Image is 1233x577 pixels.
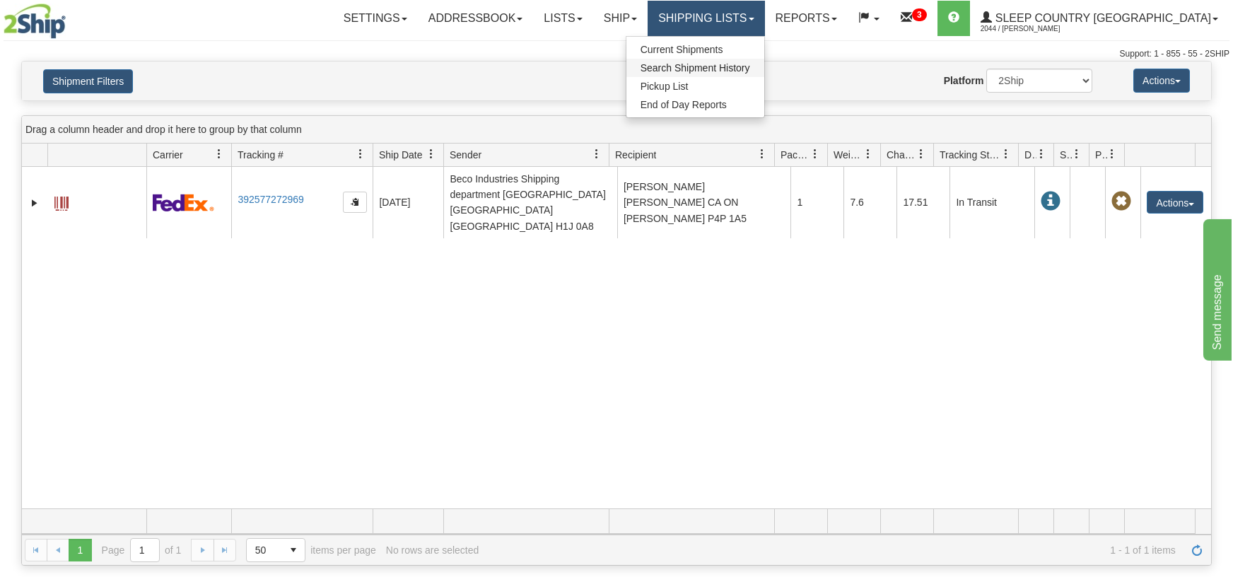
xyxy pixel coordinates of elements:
a: Sleep Country [GEOGRAPHIC_DATA] 2044 / [PERSON_NAME] [970,1,1229,36]
a: Settings [333,1,418,36]
a: Search Shipment History [626,59,764,77]
span: Sleep Country [GEOGRAPHIC_DATA] [992,12,1211,24]
a: Ship [593,1,648,36]
a: Shipment Issues filter column settings [1065,142,1089,166]
span: End of Day Reports [641,99,727,110]
a: Weight filter column settings [856,142,880,166]
span: 2044 / [PERSON_NAME] [981,22,1087,36]
span: Pickup Not Assigned [1111,192,1131,211]
span: Sender [450,148,481,162]
button: Actions [1133,69,1190,93]
span: Tracking # [238,148,284,162]
span: select [282,539,305,561]
a: End of Day Reports [626,95,764,114]
a: Label [54,190,69,213]
span: In Transit [1041,192,1060,211]
a: Ship Date filter column settings [419,142,443,166]
a: 3 [890,1,937,36]
span: Carrier [153,148,183,162]
div: grid grouping header [22,116,1211,144]
a: Lists [533,1,592,36]
td: 17.51 [896,167,949,238]
label: Platform [944,74,984,88]
a: Tracking Status filter column settings [994,142,1018,166]
a: Addressbook [418,1,534,36]
span: Page 1 [69,539,91,561]
span: Page of 1 [102,538,182,562]
span: Charge [887,148,916,162]
td: 7.6 [843,167,896,238]
iframe: chat widget [1200,216,1232,361]
span: 50 [255,543,274,557]
td: [PERSON_NAME] [PERSON_NAME] CA ON [PERSON_NAME] P4P 1A5 [617,167,791,238]
sup: 3 [912,8,927,21]
span: Search Shipment History [641,62,750,74]
td: 1 [790,167,843,238]
span: Current Shipments [641,44,723,55]
a: Sender filter column settings [585,142,609,166]
span: 1 - 1 of 1 items [489,544,1176,556]
span: Weight [834,148,863,162]
a: Delivery Status filter column settings [1029,142,1053,166]
button: Shipment Filters [43,69,133,93]
a: Charge filter column settings [909,142,933,166]
a: Current Shipments [626,40,764,59]
input: Page 1 [131,539,159,561]
a: Carrier filter column settings [207,142,231,166]
a: Expand [28,196,42,210]
span: Recipient [615,148,656,162]
img: 2 - FedEx Express® [153,194,214,211]
span: Delivery Status [1024,148,1036,162]
td: In Transit [949,167,1034,238]
span: Tracking Status [940,148,1001,162]
a: Packages filter column settings [803,142,827,166]
a: Reports [765,1,848,36]
span: Shipment Issues [1060,148,1072,162]
a: Pickup Status filter column settings [1100,142,1124,166]
td: Beco Industries Shipping department [GEOGRAPHIC_DATA] [GEOGRAPHIC_DATA] [GEOGRAPHIC_DATA] H1J 0A8 [443,167,617,238]
td: [DATE] [373,167,443,238]
a: Tracking # filter column settings [349,142,373,166]
div: Send message [11,8,131,25]
span: Pickup List [641,81,689,92]
span: Packages [781,148,810,162]
img: logo2044.jpg [4,4,66,39]
button: Actions [1147,191,1203,214]
a: Shipping lists [648,1,764,36]
span: items per page [246,538,376,562]
a: Pickup List [626,77,764,95]
a: Recipient filter column settings [750,142,774,166]
div: Support: 1 - 855 - 55 - 2SHIP [4,48,1229,60]
span: Page sizes drop down [246,538,305,562]
a: 392577272969 [238,194,303,205]
span: Pickup Status [1095,148,1107,162]
button: Copy to clipboard [343,192,367,213]
div: No rows are selected [386,544,479,556]
span: Ship Date [379,148,422,162]
a: Refresh [1186,539,1208,561]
